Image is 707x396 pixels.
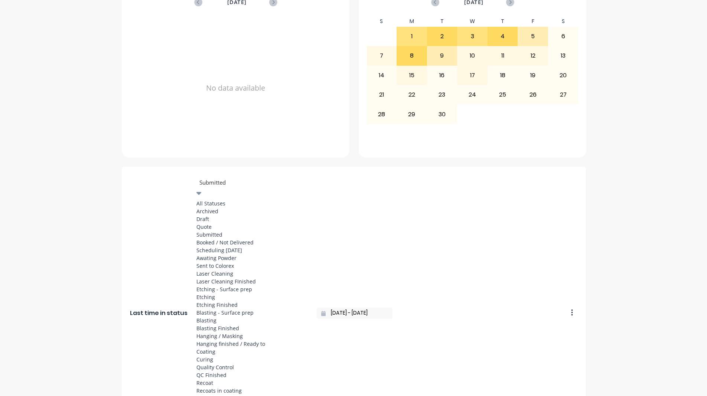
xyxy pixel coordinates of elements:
div: 28 [367,105,397,123]
div: 16 [427,66,457,85]
div: 29 [397,105,427,123]
div: 8 [397,46,427,65]
div: 5 [518,27,548,46]
div: Etching [196,293,308,301]
div: Archived [196,207,308,215]
div: W [457,16,488,27]
div: S [366,16,397,27]
div: 19 [518,66,548,85]
div: 4 [488,27,518,46]
div: Hanging / Masking [196,332,308,340]
div: 18 [488,66,518,85]
div: Booked / Not Delivered [196,238,308,246]
div: 1 [397,27,427,46]
div: Draft [196,215,308,223]
div: 23 [427,85,457,104]
div: 9 [427,46,457,65]
div: Quality Control [196,363,308,371]
div: Curing [196,356,308,363]
div: 11 [488,46,518,65]
span: Last time in status [130,309,188,318]
div: F [518,16,548,27]
div: Hanging finished / Ready to [196,340,308,348]
div: 13 [548,46,578,65]
div: 2 [427,27,457,46]
div: 6 [548,27,578,46]
div: Etching - Surface prep [196,285,308,293]
div: Blasting [196,317,308,324]
div: 17 [457,66,487,85]
div: 21 [367,85,397,104]
div: S [548,16,579,27]
div: 7 [367,46,397,65]
div: All Statuses [196,199,308,207]
div: Laser Cleaning [196,270,308,277]
div: Sent to Colorex [196,262,308,270]
div: 20 [548,66,578,85]
div: 15 [397,66,427,85]
div: 27 [548,85,578,104]
div: 22 [397,85,427,104]
div: 26 [518,85,548,104]
div: 3 [457,27,487,46]
div: No data available [130,16,342,160]
div: Laser Cleaning FInished [196,277,308,285]
div: Scheduling [DATE] [196,246,308,254]
div: 14 [367,66,397,85]
div: T [427,16,457,27]
div: 30 [427,105,457,123]
div: 12 [518,46,548,65]
div: Etching Finished [196,301,308,309]
div: Blasting Finished [196,324,308,332]
div: 24 [457,85,487,104]
div: T [488,16,518,27]
div: Blasting - Surface prep [196,309,308,317]
div: 25 [488,85,518,104]
div: Recoat [196,379,308,387]
div: QC Finished [196,371,308,379]
div: Awating Powder [196,254,308,262]
div: Submitted [196,231,308,238]
div: M [397,16,427,27]
div: Coating [196,348,308,356]
div: 10 [457,46,487,65]
div: Quote [196,223,308,231]
div: Recoats in coating [196,387,308,395]
input: Filter by date [326,308,390,319]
